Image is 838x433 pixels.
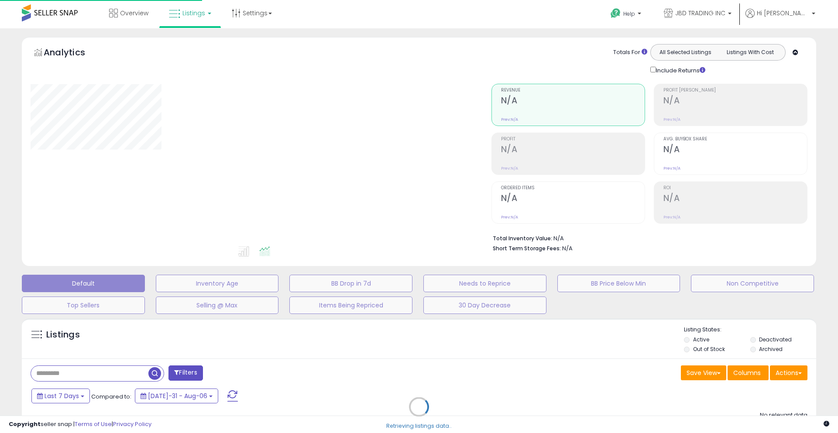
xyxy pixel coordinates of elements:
span: Hi [PERSON_NAME] [757,9,809,17]
button: BB Drop in 7d [289,275,412,292]
small: Prev: N/A [663,166,680,171]
h5: Analytics [44,46,102,61]
small: Prev: N/A [501,166,518,171]
button: BB Price Below Min [557,275,680,292]
span: Ordered Items [501,186,645,191]
div: Retrieving listings data.. [386,422,452,430]
b: Total Inventory Value: [493,235,552,242]
span: N/A [562,244,573,252]
h2: N/A [501,144,645,156]
li: N/A [493,232,801,243]
span: Profit [501,137,645,142]
div: Include Returns [644,65,716,75]
small: Prev: N/A [501,215,518,220]
span: Revenue [501,88,645,93]
button: Listings With Cost [718,47,783,58]
span: Help [623,10,635,17]
h2: N/A [501,95,645,107]
h2: N/A [663,144,807,156]
button: Selling @ Max [156,297,279,314]
span: Overview [120,9,148,17]
button: Non Competitive [691,275,814,292]
button: Default [22,275,145,292]
small: Prev: N/A [663,117,680,122]
span: Avg. Buybox Share [663,137,807,142]
button: Top Sellers [22,297,145,314]
small: Prev: N/A [663,215,680,220]
button: Items Being Repriced [289,297,412,314]
strong: Copyright [9,420,41,428]
button: Needs to Reprice [423,275,546,292]
small: Prev: N/A [501,117,518,122]
div: seller snap | | [9,420,151,429]
a: Help [604,1,650,28]
span: Listings [182,9,205,17]
h2: N/A [501,193,645,205]
span: JBD TRADING INC [675,9,725,17]
span: ROI [663,186,807,191]
span: Profit [PERSON_NAME] [663,88,807,93]
h2: N/A [663,193,807,205]
i: Get Help [610,8,621,19]
div: Totals For [613,48,647,57]
a: Hi [PERSON_NAME] [745,9,815,28]
b: Short Term Storage Fees: [493,245,561,252]
button: 30 Day Decrease [423,297,546,314]
button: All Selected Listings [653,47,718,58]
h2: N/A [663,95,807,107]
button: Inventory Age [156,275,279,292]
